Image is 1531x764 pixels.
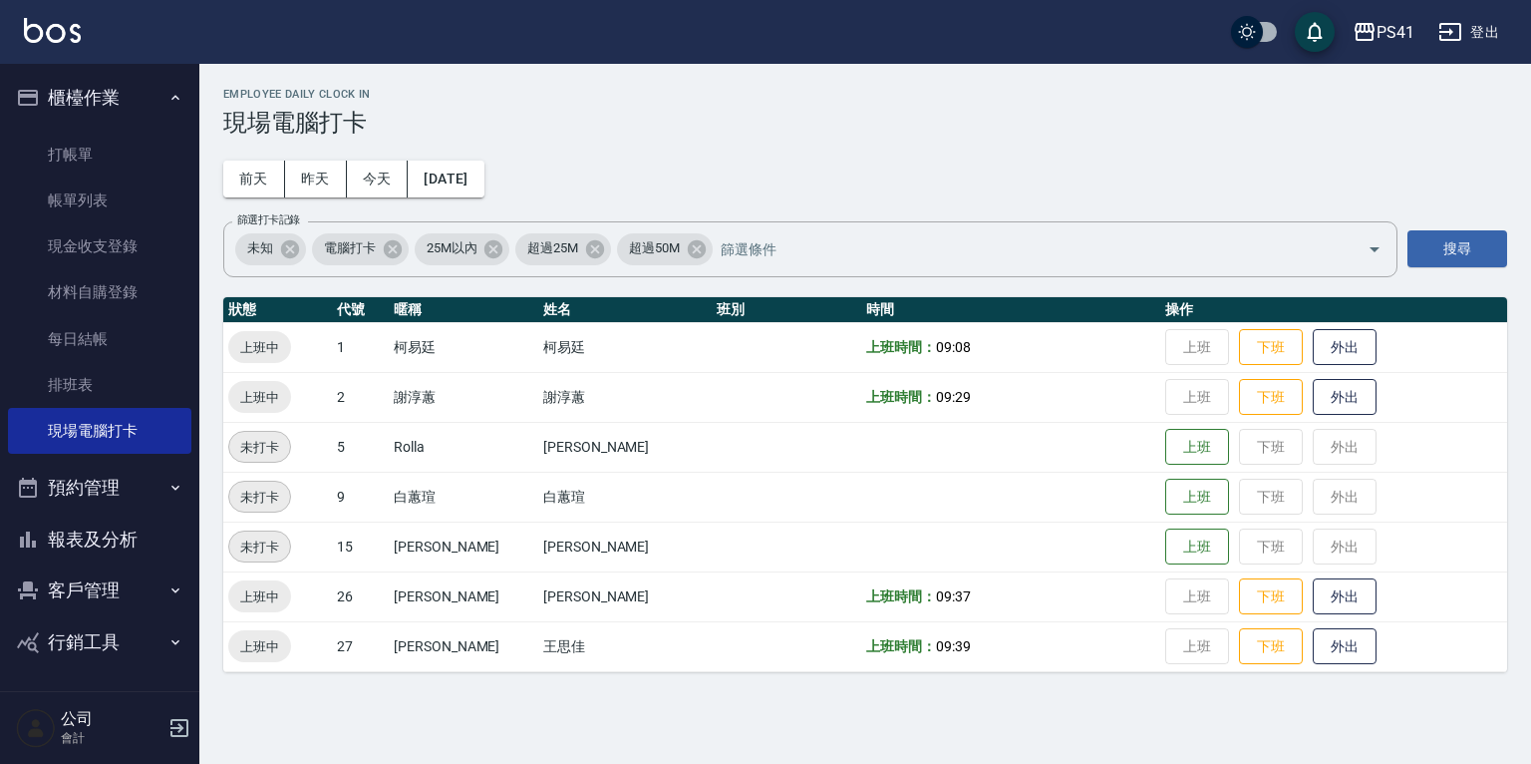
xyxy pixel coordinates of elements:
td: [PERSON_NAME] [538,522,712,572]
a: 帳單列表 [8,178,191,223]
span: 09:08 [936,339,971,355]
img: Logo [24,18,81,43]
button: 下班 [1239,379,1303,416]
span: 09:29 [936,389,971,405]
div: 未知 [235,233,306,265]
th: 暱稱 [389,297,538,323]
td: 15 [332,522,389,572]
button: 下班 [1239,628,1303,665]
button: save [1295,12,1335,52]
th: 操作 [1160,297,1507,323]
span: 未知 [235,238,285,258]
button: 上班 [1165,529,1229,566]
button: 前天 [223,161,285,197]
button: 外出 [1313,329,1377,366]
td: 王思佳 [538,621,712,671]
td: 9 [332,472,389,522]
button: [DATE] [408,161,483,197]
th: 姓名 [538,297,712,323]
button: 下班 [1239,578,1303,615]
span: 未打卡 [229,537,290,558]
button: 櫃檯作業 [8,72,191,124]
td: [PERSON_NAME] [389,522,538,572]
span: 超過25M [515,238,590,258]
b: 上班時間： [866,339,936,355]
th: 代號 [332,297,389,323]
a: 打帳單 [8,132,191,178]
span: 09:39 [936,638,971,654]
td: 2 [332,372,389,422]
span: 09:37 [936,588,971,604]
a: 現金收支登錄 [8,223,191,269]
span: 未打卡 [229,487,290,508]
button: PS41 [1345,12,1422,53]
a: 每日結帳 [8,316,191,362]
button: 客戶管理 [8,565,191,616]
span: 未打卡 [229,437,290,458]
h5: 公司 [61,709,162,729]
div: PS41 [1377,20,1414,45]
button: 上班 [1165,429,1229,466]
span: 上班中 [228,387,291,408]
button: 外出 [1313,578,1377,615]
td: [PERSON_NAME] [389,572,538,621]
button: 搜尋 [1407,230,1507,267]
span: 25M以內 [415,238,489,258]
div: 超過25M [515,233,611,265]
td: 27 [332,621,389,671]
label: 篩選打卡記錄 [237,212,300,227]
td: 謝淳蕙 [538,372,712,422]
h2: Employee Daily Clock In [223,88,1507,101]
b: 上班時間： [866,588,936,604]
a: 排班表 [8,362,191,408]
td: 白蕙瑄 [538,472,712,522]
td: 1 [332,322,389,372]
button: 今天 [347,161,409,197]
b: 上班時間： [866,389,936,405]
td: 柯易廷 [538,322,712,372]
h3: 現場電腦打卡 [223,109,1507,137]
button: 上班 [1165,479,1229,516]
button: 外出 [1313,628,1377,665]
td: 謝淳蕙 [389,372,538,422]
img: Person [16,708,56,748]
button: Open [1359,233,1390,265]
button: 外出 [1313,379,1377,416]
a: 材料自購登錄 [8,269,191,315]
button: 昨天 [285,161,347,197]
button: 行銷工具 [8,616,191,668]
b: 上班時間： [866,638,936,654]
th: 班別 [712,297,861,323]
td: 柯易廷 [389,322,538,372]
button: 報表及分析 [8,514,191,566]
td: 白蕙瑄 [389,472,538,522]
button: 登出 [1430,14,1507,51]
span: 上班中 [228,636,291,657]
td: [PERSON_NAME] [389,621,538,671]
input: 篩選條件 [716,231,1333,266]
span: 電腦打卡 [312,238,388,258]
a: 現場電腦打卡 [8,408,191,454]
button: 下班 [1239,329,1303,366]
span: 超過50M [617,238,692,258]
td: [PERSON_NAME] [538,422,712,472]
td: 5 [332,422,389,472]
td: 26 [332,572,389,621]
td: [PERSON_NAME] [538,572,712,621]
div: 電腦打卡 [312,233,409,265]
button: 預約管理 [8,462,191,514]
div: 25M以內 [415,233,510,265]
th: 狀態 [223,297,332,323]
p: 會計 [61,729,162,747]
span: 上班中 [228,586,291,607]
th: 時間 [861,297,1160,323]
div: 超過50M [617,233,713,265]
td: Rolla [389,422,538,472]
span: 上班中 [228,337,291,358]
